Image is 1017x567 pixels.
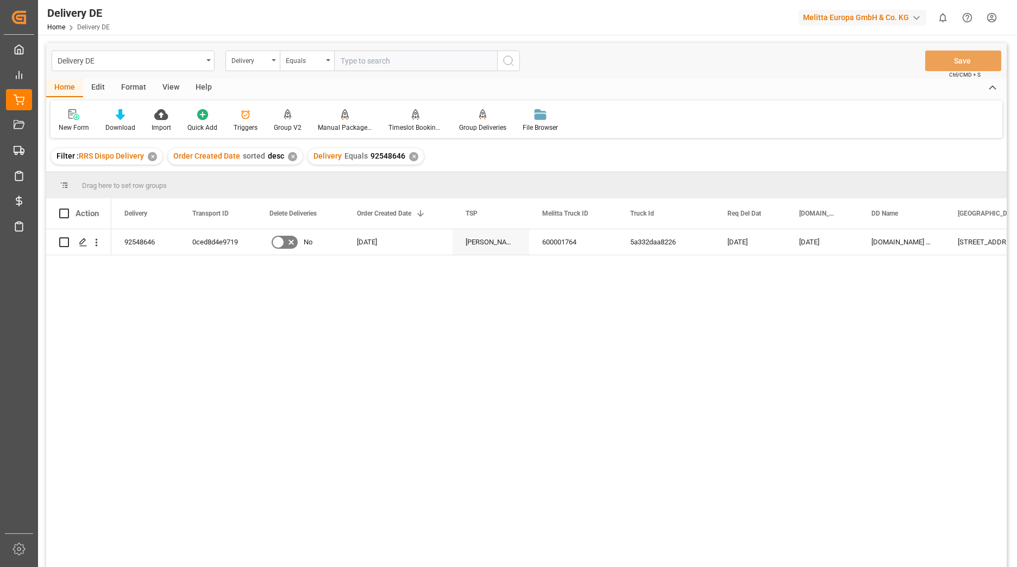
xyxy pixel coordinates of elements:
[46,229,111,255] div: Press SPACE to select this row.
[234,123,258,133] div: Triggers
[113,79,154,97] div: Format
[357,210,411,217] span: Order Created Date
[949,71,981,79] span: Ctrl/CMD + S
[192,210,229,217] span: Transport ID
[286,53,323,66] div: Equals
[148,152,157,161] div: ✕
[799,210,836,217] span: [DOMAIN_NAME] Dat
[630,210,654,217] span: Truck Id
[154,79,187,97] div: View
[152,123,171,133] div: Import
[288,152,297,161] div: ✕
[799,10,926,26] div: Melitta Europa GmbH & Co. KG
[371,152,405,160] span: 92548646
[105,123,135,133] div: Download
[187,79,220,97] div: Help
[409,152,418,161] div: ✕
[83,79,113,97] div: Edit
[955,5,980,30] button: Help Center
[47,23,65,31] a: Home
[714,229,786,255] div: [DATE]
[52,51,215,71] button: open menu
[187,123,217,133] div: Quick Add
[304,230,312,255] span: No
[269,210,317,217] span: Delete Deliveries
[529,229,617,255] div: 600001764
[274,123,302,133] div: Group V2
[79,152,144,160] span: RRS Dispo Delivery
[225,51,280,71] button: open menu
[459,123,506,133] div: Group Deliveries
[727,210,761,217] span: Req Del Dat
[542,210,588,217] span: Melitta Truck ID
[344,152,368,160] span: Equals
[344,229,453,255] div: [DATE]
[59,123,89,133] div: New Form
[82,181,167,190] span: Drag here to set row groups
[58,53,203,67] div: Delivery DE
[466,210,478,217] span: TSP
[453,229,529,255] div: [PERSON_NAME] BENELUX
[111,229,179,255] div: 92548646
[47,5,110,21] div: Delivery DE
[318,123,372,133] div: Manual Package TypeDetermination
[523,123,558,133] div: File Browser
[76,209,99,218] div: Action
[268,152,284,160] span: desc
[871,210,898,217] span: DD Name
[243,152,265,160] span: sorted
[497,51,520,71] button: search button
[231,53,268,66] div: Delivery
[313,152,342,160] span: Delivery
[617,229,714,255] div: 5a332daa8226
[931,5,955,30] button: show 0 new notifications
[46,79,83,97] div: Home
[925,51,1001,71] button: Save
[799,7,931,28] button: Melitta Europa GmbH & Co. KG
[388,123,443,133] div: Timeslot Booking Report
[124,210,147,217] span: Delivery
[173,152,240,160] span: Order Created Date
[858,229,945,255] div: [DOMAIN_NAME] B.V.
[786,229,858,255] div: [DATE]
[334,51,497,71] input: Type to search
[280,51,334,71] button: open menu
[179,229,256,255] div: 0ced8d4e9719
[56,152,79,160] span: Filter :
